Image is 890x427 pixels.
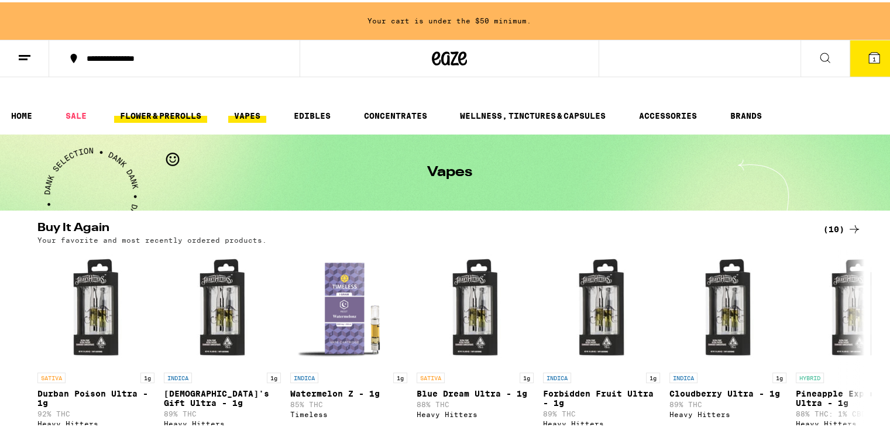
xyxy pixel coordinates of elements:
div: Heavy Hitters [417,408,534,416]
p: 85% THC [290,398,407,406]
img: Heavy Hitters - Durban Poison Ultra - 1g [37,247,154,364]
div: Heavy Hitters [164,418,281,425]
p: [DEMOGRAPHIC_DATA]'s Gift Ultra - 1g [164,387,281,405]
p: 89% THC [164,408,281,415]
span: 1 [872,53,876,60]
div: Heavy Hitters [543,418,660,425]
a: ACCESSORIES [633,106,703,120]
p: Blue Dream Ultra - 1g [417,387,534,396]
p: 1g [646,370,660,381]
img: Heavy Hitters - Cloudberry Ultra - 1g [669,247,786,364]
div: Timeless [290,408,407,416]
a: CONCENTRATES [358,106,433,120]
p: 89% THC [543,408,660,415]
p: 1g [393,370,407,381]
p: Your favorite and most recently ordered products. [37,234,267,242]
a: EDIBLES [288,106,336,120]
a: BRANDS [724,106,768,120]
p: Durban Poison Ultra - 1g [37,387,154,405]
p: INDICA [290,370,318,381]
p: Cloudberry Ultra - 1g [669,387,786,396]
p: SATIVA [417,370,445,381]
p: 88% THC [417,398,534,406]
img: Heavy Hitters - Forbidden Fruit Ultra - 1g [543,247,660,364]
a: (10) [823,220,861,234]
span: Hi. Need any help? [7,8,84,18]
img: Timeless - Watermelon Z - 1g [290,247,407,364]
div: Heavy Hitters [37,418,154,425]
p: Watermelon Z - 1g [290,387,407,396]
h1: Vapes [427,163,472,177]
p: HYBRID [796,370,824,381]
p: INDICA [669,370,697,381]
img: Heavy Hitters - God's Gift Ultra - 1g [164,247,281,364]
p: 1g [140,370,154,381]
p: 92% THC [37,408,154,415]
a: FLOWER & PREROLLS [114,106,207,120]
p: SATIVA [37,370,66,381]
h2: Buy It Again [37,220,804,234]
p: 89% THC [669,398,786,406]
p: INDICA [543,370,571,381]
p: Forbidden Fruit Ultra - 1g [543,387,660,405]
a: VAPES [228,106,266,120]
p: 1g [267,370,281,381]
p: INDICA [164,370,192,381]
p: 1g [772,370,786,381]
img: Heavy Hitters - Blue Dream Ultra - 1g [417,247,534,364]
p: 1g [520,370,534,381]
a: WELLNESS, TINCTURES & CAPSULES [454,106,611,120]
div: Heavy Hitters [669,408,786,416]
a: SALE [60,106,92,120]
a: HOME [5,106,38,120]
